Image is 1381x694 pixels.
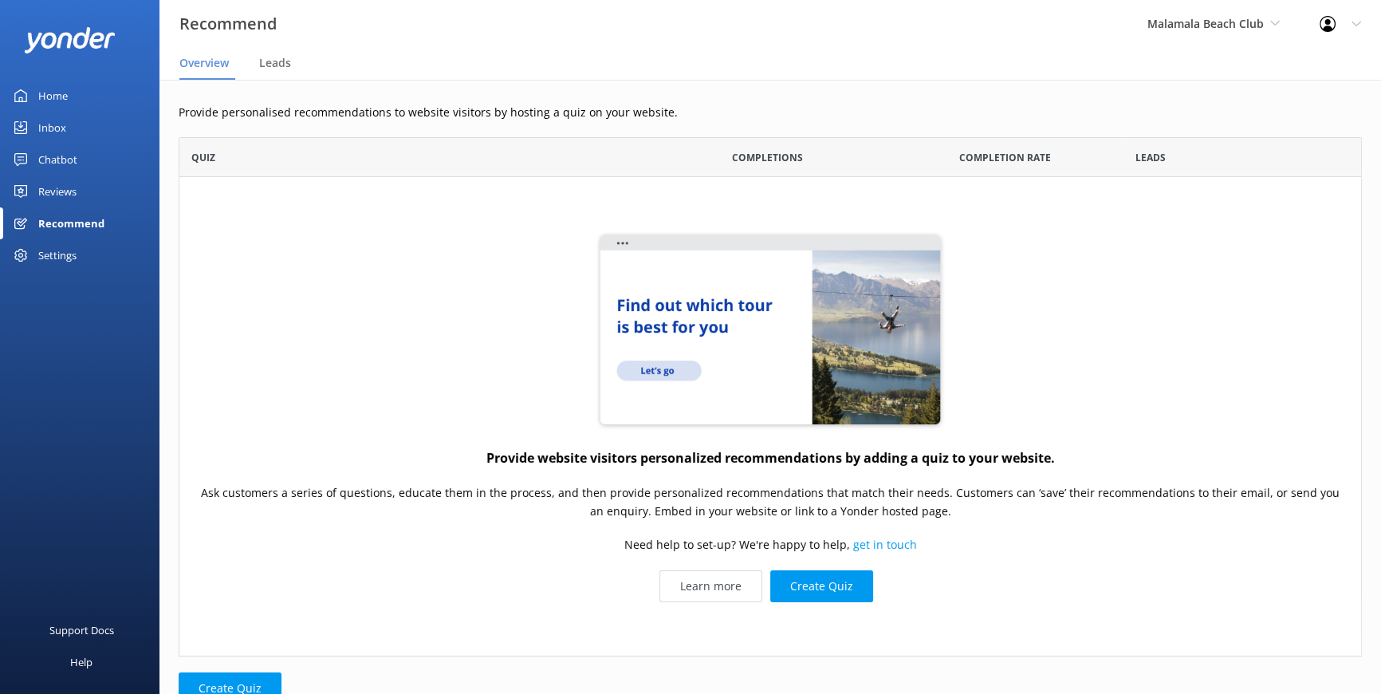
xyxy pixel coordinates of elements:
[486,448,1055,469] h4: Provide website visitors personalized recommendations by adding a quiz to your website.
[38,175,77,207] div: Reviews
[179,177,1362,656] div: grid
[38,207,104,239] div: Recommend
[195,485,1345,521] p: Ask customers a series of questions, educate them in the process, and then provide personalized r...
[38,112,66,144] div: Inbox
[659,570,762,602] a: Learn more
[1135,150,1166,165] span: Leads
[770,570,873,602] button: Create Quiz
[70,646,92,678] div: Help
[624,537,917,554] p: Need help to set-up? We're happy to help,
[179,104,1362,121] p: Provide personalised recommendations to website visitors by hosting a quiz on your website.
[179,11,277,37] h3: Recommend
[24,27,116,53] img: yonder-white-logo.png
[38,239,77,271] div: Settings
[259,55,291,71] span: Leads
[853,538,917,553] a: get in touch
[595,231,946,431] img: quiz-website...
[191,150,215,165] span: Quiz
[959,150,1051,165] span: Completion Rate
[179,55,229,71] span: Overview
[49,614,114,646] div: Support Docs
[38,80,68,112] div: Home
[1147,16,1264,31] span: Malamala Beach Club
[732,150,803,165] span: Completions
[38,144,77,175] div: Chatbot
